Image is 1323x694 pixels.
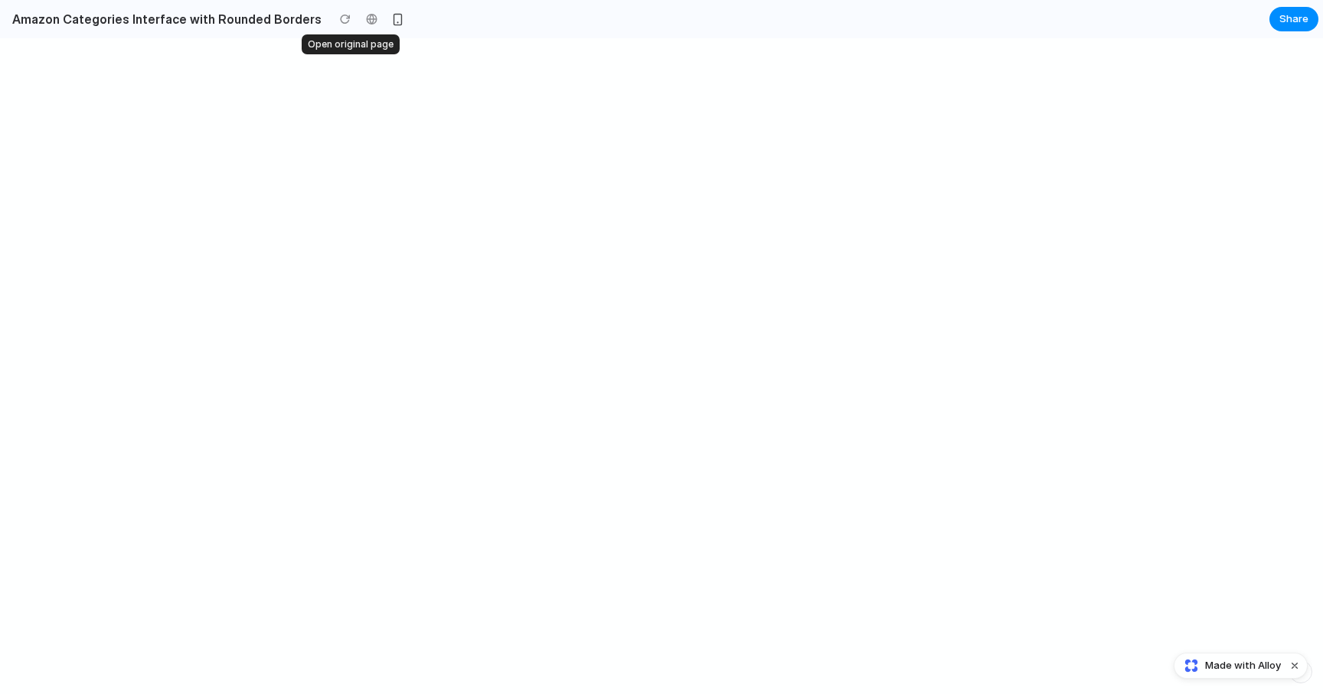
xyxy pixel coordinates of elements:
div: Open original page [302,34,400,54]
button: Share [1269,7,1318,31]
span: Share [1279,11,1308,27]
button: Dismiss watermark [1285,657,1304,675]
a: Made with Alloy [1174,658,1282,673]
h2: Amazon Categories Interface with Rounded Borders [6,10,322,28]
span: Made with Alloy [1205,658,1281,673]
